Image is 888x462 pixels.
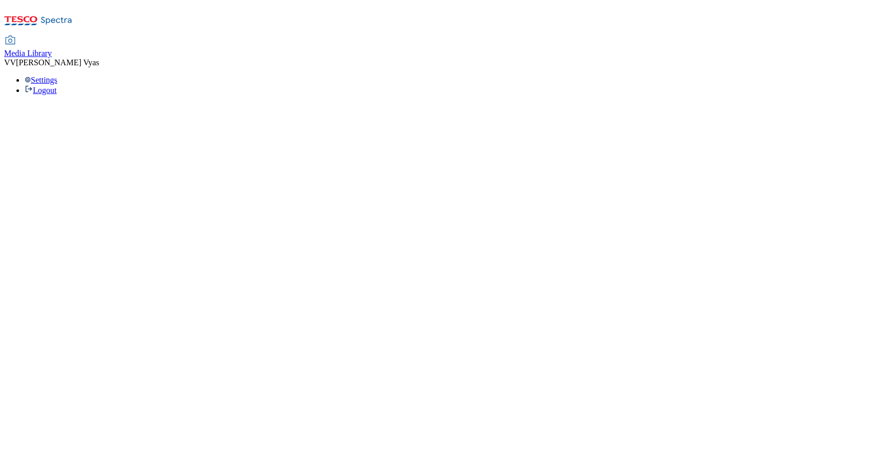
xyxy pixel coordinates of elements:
a: Logout [25,86,57,95]
span: [PERSON_NAME] Vyas [16,58,99,67]
a: Settings [25,76,58,84]
a: Media Library [4,36,52,58]
span: Media Library [4,49,52,58]
span: VV [4,58,16,67]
